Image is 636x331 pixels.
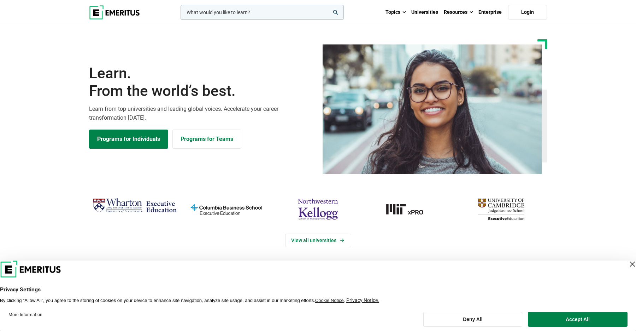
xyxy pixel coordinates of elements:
a: View Universities [285,234,351,247]
a: Explore Programs [89,130,168,149]
input: woocommerce-product-search-field-0 [181,5,344,20]
h1: Learn. [89,64,314,100]
p: Learn from top universities and leading global voices. Accelerate your career transformation [DATE]. [89,104,314,122]
img: northwestern-kellogg [276,195,360,223]
img: columbia-business-school [184,195,269,223]
a: MIT-xPRO [367,195,452,223]
img: MIT xPRO [367,195,452,223]
a: Explore for Business [172,130,241,149]
img: Learn from the world's best [323,44,542,174]
img: Wharton Executive Education [93,195,177,216]
img: cambridge-judge-business-school [459,195,543,223]
span: From the world’s best. [89,82,314,100]
a: Login [508,5,547,20]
